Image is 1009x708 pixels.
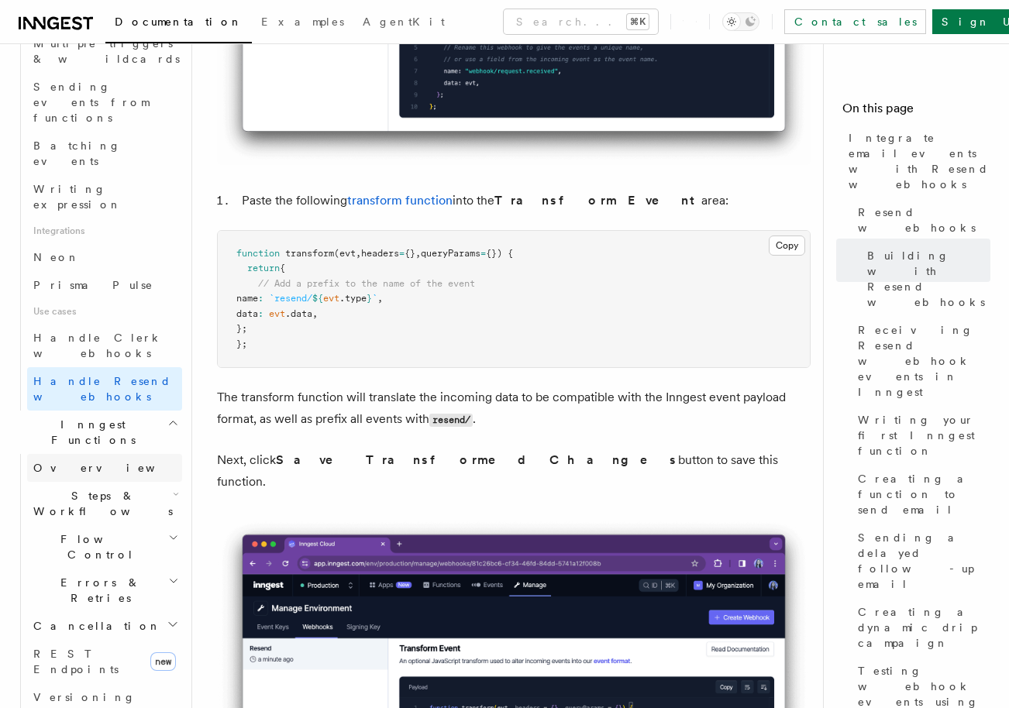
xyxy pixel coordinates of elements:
[858,412,990,459] span: Writing your first Inngest function
[377,293,383,304] span: ,
[858,322,990,400] span: Receiving Resend webhook events in Inngest
[27,175,182,218] a: Writing expression
[27,132,182,175] a: Batching events
[784,9,926,34] a: Contact sales
[852,316,990,406] a: Receiving Resend webhook events in Inngest
[33,648,119,675] span: REST Endpoints
[769,235,805,256] button: Copy
[217,387,811,431] p: The transform function will translate the incoming data to be compatible with the Inngest event p...
[627,14,649,29] kbd: ⌘K
[252,5,353,42] a: Examples
[105,5,252,43] a: Documentation
[852,406,990,465] a: Writing your first Inngest function
[247,263,280,273] span: return
[722,12,759,31] button: Toggle dark mode
[494,193,701,208] strong: Transform Event
[33,251,80,263] span: Neon
[27,367,182,411] a: Handle Resend webhooks
[33,81,149,124] span: Sending events from functions
[27,640,182,683] a: REST Endpointsnew
[27,299,182,324] span: Use cases
[339,293,367,304] span: .type
[842,99,990,124] h4: On this page
[261,15,344,28] span: Examples
[334,248,356,259] span: (evt
[353,5,454,42] a: AgentKit
[33,462,193,474] span: Overview
[27,569,182,612] button: Errors & Retries
[356,248,361,259] span: ,
[33,139,121,167] span: Batching events
[849,130,990,192] span: Integrate email events with Resend webhooks
[27,454,182,482] a: Overview
[405,248,415,259] span: {}
[27,618,161,634] span: Cancellation
[27,488,173,519] span: Steps & Workflows
[861,242,990,316] a: Building with Resend webhooks
[27,482,182,525] button: Steps & Workflows
[269,293,312,304] span: `resend/
[27,29,182,73] a: Multiple triggers & wildcards
[867,248,990,310] span: Building with Resend webhooks
[258,278,475,289] span: // Add a prefix to the name of the event
[269,308,285,319] span: evt
[236,248,280,259] span: function
[280,263,285,273] span: {
[363,15,445,28] span: AgentKit
[858,204,990,235] span: Resend webhooks
[33,332,163,359] span: Handle Clerk webhooks
[347,193,453,208] a: transform function
[27,525,182,569] button: Flow Control
[323,293,339,304] span: evt
[236,293,258,304] span: name
[852,465,990,524] a: Creating a function to send email
[115,15,243,28] span: Documentation
[258,308,263,319] span: :
[237,190,811,211] li: Paste the following into the area:
[27,73,182,132] a: Sending events from functions
[33,375,171,403] span: Handle Resend webhooks
[858,530,990,592] span: Sending a delayed follow-up email
[33,691,136,703] span: Versioning
[150,652,176,671] span: new
[258,293,263,304] span: :
[27,612,182,640] button: Cancellation
[421,248,480,259] span: queryParams
[27,575,168,606] span: Errors & Retries
[236,323,247,334] span: };
[27,324,182,367] a: Handle Clerk webhooks
[858,604,990,651] span: Creating a dynamic drip campaign
[27,271,182,299] a: Prisma Pulse
[480,248,486,259] span: =
[372,293,377,304] span: `
[27,243,182,271] a: Neon
[12,417,167,448] span: Inngest Functions
[842,124,990,198] a: Integrate email events with Resend webhooks
[312,293,323,304] span: ${
[852,524,990,598] a: Sending a delayed follow-up email
[486,248,513,259] span: {}) {
[27,218,182,243] span: Integrations
[33,279,153,291] span: Prisma Pulse
[285,248,334,259] span: transform
[858,471,990,517] span: Creating a function to send email
[429,414,473,427] code: resend/
[33,183,122,211] span: Writing expression
[399,248,405,259] span: =
[852,198,990,242] a: Resend webhooks
[236,339,247,349] span: };
[361,248,399,259] span: headers
[285,308,312,319] span: .data
[312,308,318,319] span: ,
[217,449,811,493] p: Next, click button to save this function.
[367,293,372,304] span: }
[27,531,168,562] span: Flow Control
[236,308,258,319] span: data
[12,411,182,454] button: Inngest Functions
[276,452,678,467] strong: Save Transformed Changes
[415,248,421,259] span: ,
[504,9,658,34] button: Search...⌘K
[852,598,990,657] a: Creating a dynamic drip campaign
